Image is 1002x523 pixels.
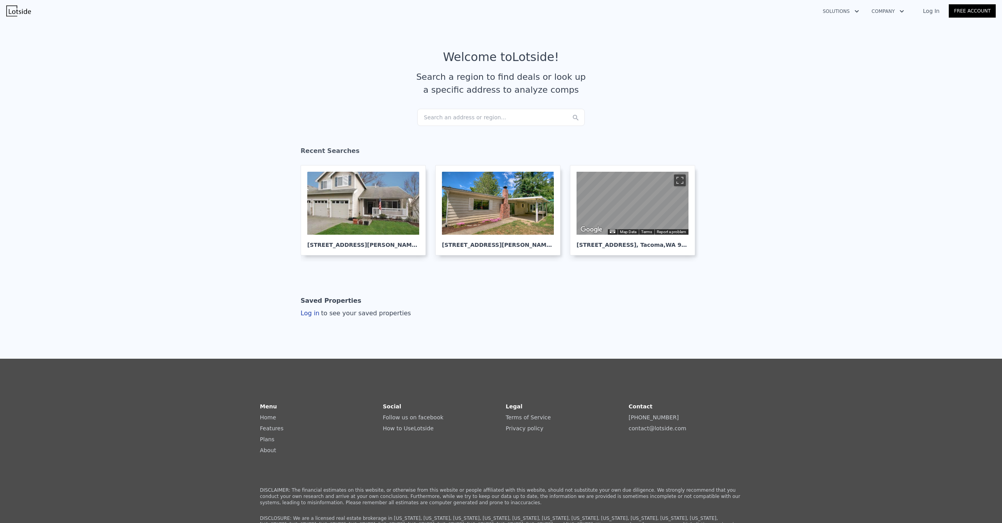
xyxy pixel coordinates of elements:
img: Lotside [6,5,31,16]
strong: Menu [260,403,277,410]
a: Home [260,414,276,421]
a: Terms of Service [506,414,551,421]
a: contact@lotside.com [629,425,686,431]
a: Features [260,425,283,431]
a: Open this area in Google Maps (opens a new window) [578,225,604,235]
button: Keyboard shortcuts [610,230,615,233]
a: Log In [914,7,949,15]
a: Terms (opens in new tab) [641,230,652,234]
a: Privacy policy [506,425,543,431]
p: DISCLAIMER: The financial estimates on this website, or otherwise from this website or people aff... [260,487,742,506]
a: Follow us on facebook [383,414,443,421]
span: to see your saved properties [319,309,411,317]
a: Report a problem [657,230,686,234]
button: Map Data [620,229,636,235]
a: [STREET_ADDRESS][PERSON_NAME], Bothell [301,165,432,255]
a: About [260,447,276,453]
a: Map [STREET_ADDRESS], Tacoma,WA 98422 [570,165,701,255]
span: , WA 98422 [663,242,697,248]
div: Map [577,172,688,235]
div: Welcome to Lotside ! [443,50,559,64]
div: Recent Searches [301,140,701,165]
a: [PHONE_NUMBER] [629,414,679,421]
div: Search an address or region... [417,109,585,126]
div: Street View [577,172,688,235]
strong: Social [383,403,401,410]
div: Log in [301,309,411,318]
div: Search a region to find deals or look up a specific address to analyze comps [413,70,589,96]
div: [STREET_ADDRESS][PERSON_NAME] , Olympia [442,235,554,249]
a: How to UseLotside [383,425,434,431]
strong: Legal [506,403,523,410]
a: [STREET_ADDRESS][PERSON_NAME], Olympia [435,165,567,255]
button: Company [865,4,910,18]
button: Solutions [816,4,865,18]
strong: Contact [629,403,652,410]
div: [STREET_ADDRESS][PERSON_NAME] , Bothell [307,235,419,249]
button: Toggle fullscreen view [674,174,686,186]
a: Free Account [949,4,996,18]
div: [STREET_ADDRESS] , Tacoma [577,235,688,249]
div: Saved Properties [301,293,361,309]
a: Plans [260,436,274,442]
img: Google [578,225,604,235]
